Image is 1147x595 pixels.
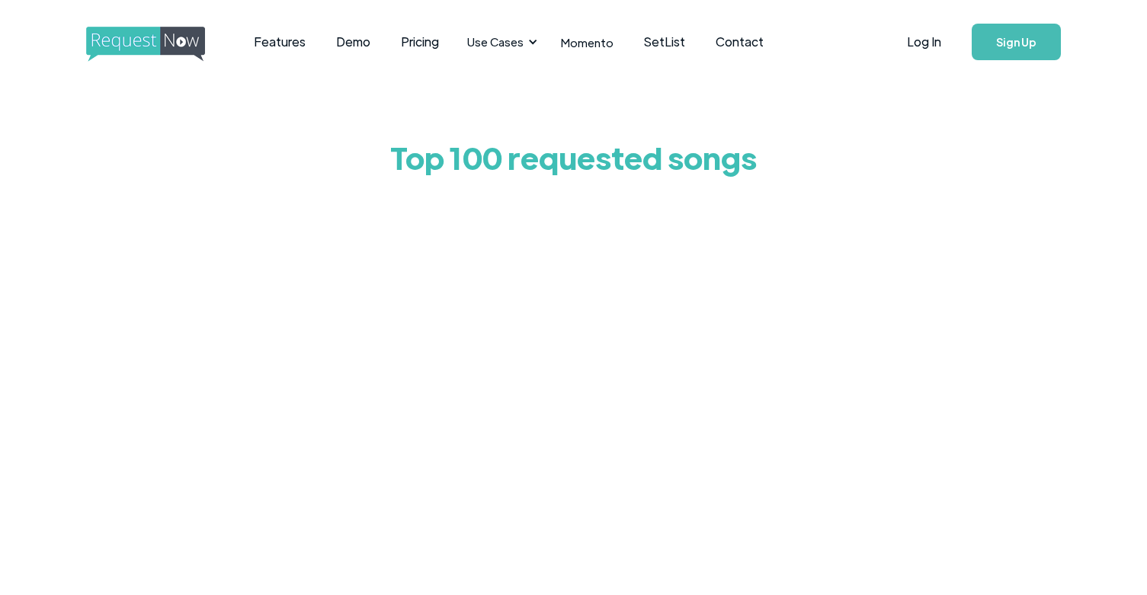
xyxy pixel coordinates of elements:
[629,18,700,66] a: SetList
[239,18,321,66] a: Features
[86,27,200,57] a: home
[458,18,542,66] div: Use Cases
[892,15,956,69] a: Log In
[467,34,524,50] div: Use Cases
[386,18,454,66] a: Pricing
[86,27,233,62] img: requestnow logo
[546,20,629,65] a: Momento
[972,24,1061,60] a: Sign Up
[216,126,932,187] h1: Top 100 requested songs
[700,18,779,66] a: Contact
[321,18,386,66] a: Demo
